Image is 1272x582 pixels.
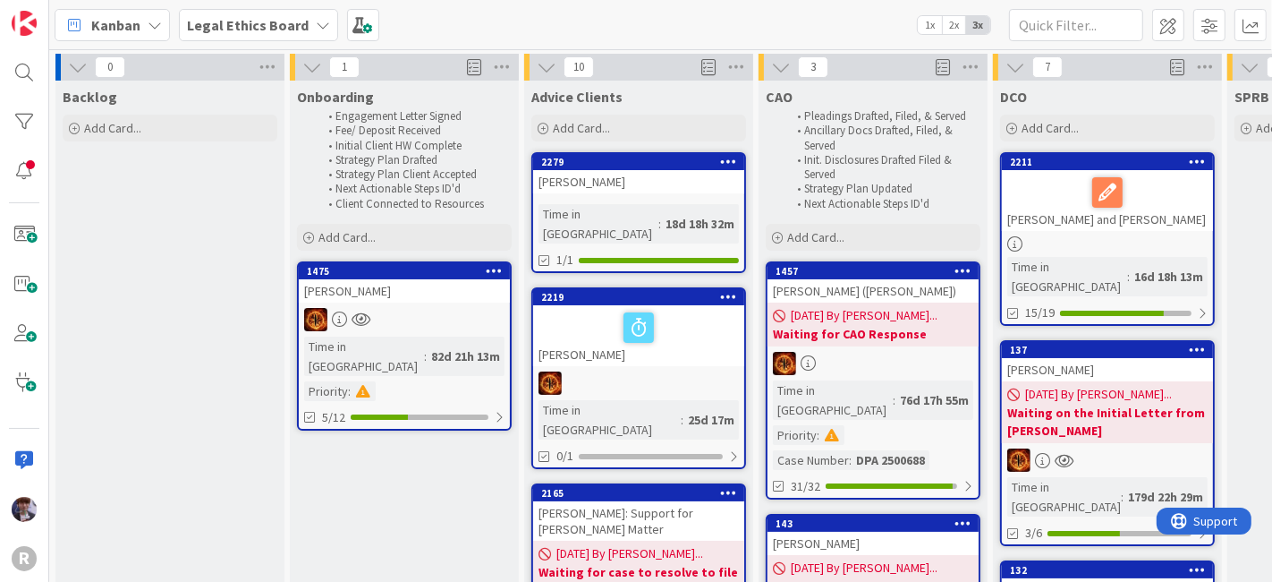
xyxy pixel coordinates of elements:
[1007,404,1208,440] b: Waiting on the Initial Letter from [PERSON_NAME]
[791,477,820,496] span: 31/32
[1009,9,1143,41] input: Quick Filter...
[12,546,37,571] div: R
[427,347,505,366] div: 82d 21h 13m
[1025,524,1042,543] span: 3/6
[307,265,510,278] div: 1475
[1002,358,1213,381] div: [PERSON_NAME]
[849,450,852,470] span: :
[767,352,979,375] div: TR
[1002,562,1213,578] div: 132
[538,204,658,244] div: Time in [GEOGRAPHIC_DATA]
[1000,152,1215,326] a: 2211[PERSON_NAME] and [PERSON_NAME]Time in [GEOGRAPHIC_DATA]:16d 18h 13m15/19
[533,501,744,541] div: [PERSON_NAME]: Support for [PERSON_NAME] Matter
[538,400,681,440] div: Time in [GEOGRAPHIC_DATA]
[1025,385,1172,404] span: [DATE] By [PERSON_NAME]...
[299,279,510,303] div: [PERSON_NAME]
[966,16,990,34] span: 3x
[299,263,510,303] div: 1475[PERSON_NAME]
[556,544,703,563] span: [DATE] By [PERSON_NAME]...
[893,390,895,410] span: :
[541,156,744,168] div: 2279
[776,518,979,530] div: 143
[1000,88,1027,106] span: DCO
[299,263,510,279] div: 1475
[1002,154,1213,231] div: 2211[PERSON_NAME] and [PERSON_NAME]
[773,352,796,375] img: TR
[1130,267,1208,287] div: 16d 18h 13m
[91,14,140,36] span: Kanban
[95,56,125,78] span: 0
[791,559,937,578] span: [DATE] By [PERSON_NAME]...
[533,154,744,193] div: 2279[PERSON_NAME]
[767,263,979,279] div: 1457
[84,120,141,136] span: Add Card...
[329,56,360,78] span: 1
[1025,304,1055,322] span: 15/19
[533,289,744,366] div: 2219[PERSON_NAME]
[533,170,744,193] div: [PERSON_NAME]
[533,485,744,541] div: 2165[PERSON_NAME]: Support for [PERSON_NAME] Matter
[766,261,980,500] a: 1457[PERSON_NAME] ([PERSON_NAME])[DATE] By [PERSON_NAME]...Waiting for CAO ResponseTRTime in [GEO...
[787,153,978,183] li: Init. Disclosures Drafted Filed & Served
[1234,88,1269,106] span: SPRB
[531,287,746,469] a: 2219[PERSON_NAME]TRTime in [GEOGRAPHIC_DATA]:25d 17m0/1
[322,408,345,427] span: 5/12
[318,153,509,167] li: Strategy Plan Drafted
[38,3,81,24] span: Support
[1007,477,1121,517] div: Time in [GEOGRAPHIC_DATA]
[918,16,942,34] span: 1x
[852,450,929,470] div: DPA 2500688
[538,372,562,395] img: TR
[299,308,510,331] div: TR
[564,56,594,78] span: 10
[766,88,793,106] span: CAO
[533,154,744,170] div: 2279
[1010,344,1213,356] div: 137
[773,325,973,343] b: Waiting for CAO Response
[297,88,374,106] span: Onboarding
[683,410,739,430] div: 25d 17m
[767,532,979,555] div: [PERSON_NAME]
[773,425,817,445] div: Priority
[556,251,573,270] span: 1/1
[318,182,509,196] li: Next Actionable Steps ID'd
[787,124,978,153] li: Ancillary Docs Drafted, Filed, & Served
[1121,487,1124,507] span: :
[773,381,893,420] div: Time in [GEOGRAPHIC_DATA]
[12,11,37,36] img: Visit kanbanzone.com
[767,516,979,532] div: 143
[531,88,623,106] span: Advice Clients
[787,197,978,211] li: Next Actionable Steps ID'd
[318,167,509,182] li: Strategy Plan Client Accepted
[1022,120,1079,136] span: Add Card...
[658,214,661,234] span: :
[348,381,351,401] span: :
[553,120,610,136] span: Add Card...
[1002,342,1213,381] div: 137[PERSON_NAME]
[767,279,979,303] div: [PERSON_NAME] ([PERSON_NAME])
[1127,267,1130,287] span: :
[12,497,37,522] img: ML
[787,109,978,124] li: Pleadings Drafted, Filed, & Served
[318,109,509,124] li: Engagement Letter Signed
[318,229,376,245] span: Add Card...
[304,381,348,401] div: Priority
[533,289,744,305] div: 2219
[541,487,744,500] div: 2165
[318,124,509,138] li: Fee/ Deposit Received
[1124,487,1208,507] div: 179d 22h 29m
[776,265,979,278] div: 1457
[1007,449,1030,472] img: TR
[767,263,979,303] div: 1457[PERSON_NAME] ([PERSON_NAME])
[1010,564,1213,577] div: 132
[531,152,746,273] a: 2279[PERSON_NAME]Time in [GEOGRAPHIC_DATA]:18d 18h 32m1/1
[791,306,937,325] span: [DATE] By [PERSON_NAME]...
[533,305,744,366] div: [PERSON_NAME]
[661,214,739,234] div: 18d 18h 32m
[1032,56,1063,78] span: 7
[556,447,573,466] span: 0/1
[63,88,117,106] span: Backlog
[318,197,509,211] li: Client Connected to Resources
[1002,342,1213,358] div: 137
[787,229,844,245] span: Add Card...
